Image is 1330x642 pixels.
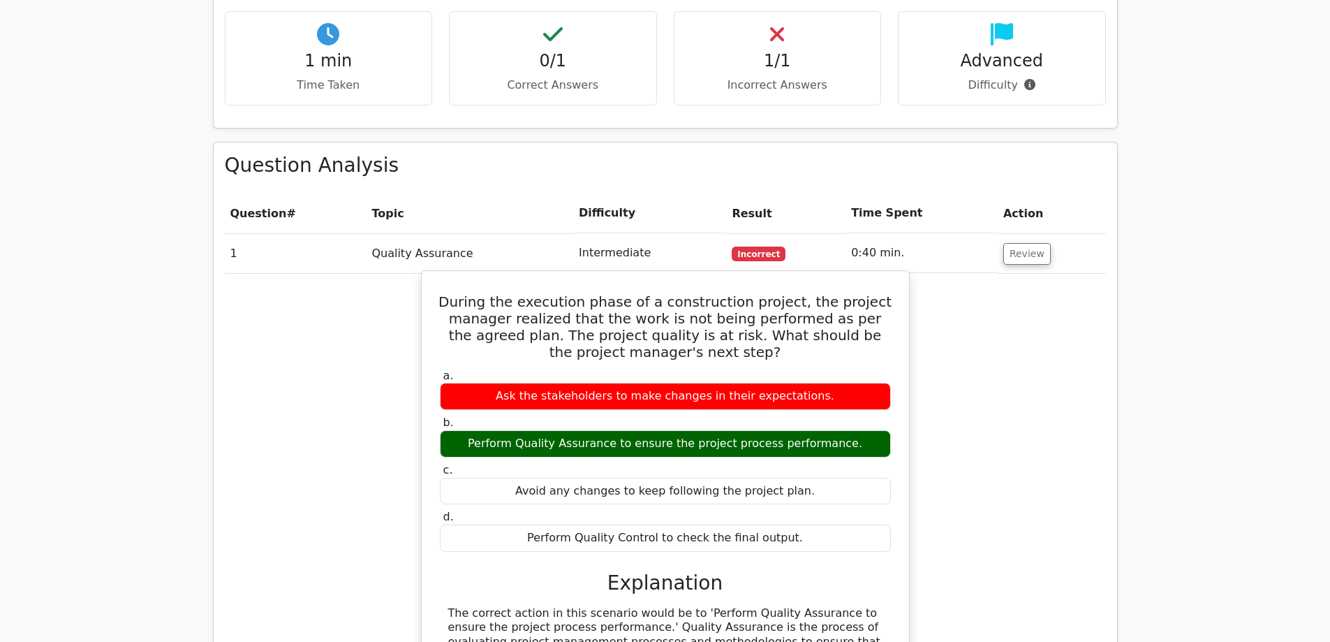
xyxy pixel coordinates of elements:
span: c. [443,463,453,476]
button: Review [1003,243,1051,265]
td: Intermediate [573,233,726,273]
th: Action [998,194,1106,233]
th: Time Spent [845,194,998,233]
p: Difficulty [910,77,1094,94]
h4: 1/1 [686,51,870,71]
h4: 1 min [237,51,421,71]
div: Perform Quality Assurance to ensure the project process performance. [440,430,891,458]
span: b. [443,416,454,429]
div: Perform Quality Control to check the final output. [440,525,891,552]
div: Ask the stakeholders to make changes in their expectations. [440,383,891,410]
p: Time Taken [237,77,421,94]
td: 1 [225,233,367,273]
td: 0:40 min. [845,233,998,273]
th: Result [726,194,845,233]
h5: During the execution phase of a construction project, the project manager realized that the work ... [438,293,892,360]
h4: 0/1 [461,51,645,71]
h3: Explanation [448,571,882,595]
span: Incorrect [732,247,785,261]
p: Correct Answers [461,77,645,94]
p: Incorrect Answers [686,77,870,94]
h3: Question Analysis [225,154,1106,177]
span: a. [443,369,454,382]
td: Quality Assurance [366,233,573,273]
h4: Advanced [910,51,1094,71]
th: Difficulty [573,194,726,233]
span: Question [230,207,287,220]
th: # [225,194,367,233]
span: d. [443,510,454,523]
th: Topic [366,194,573,233]
div: Avoid any changes to keep following the project plan. [440,478,891,505]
